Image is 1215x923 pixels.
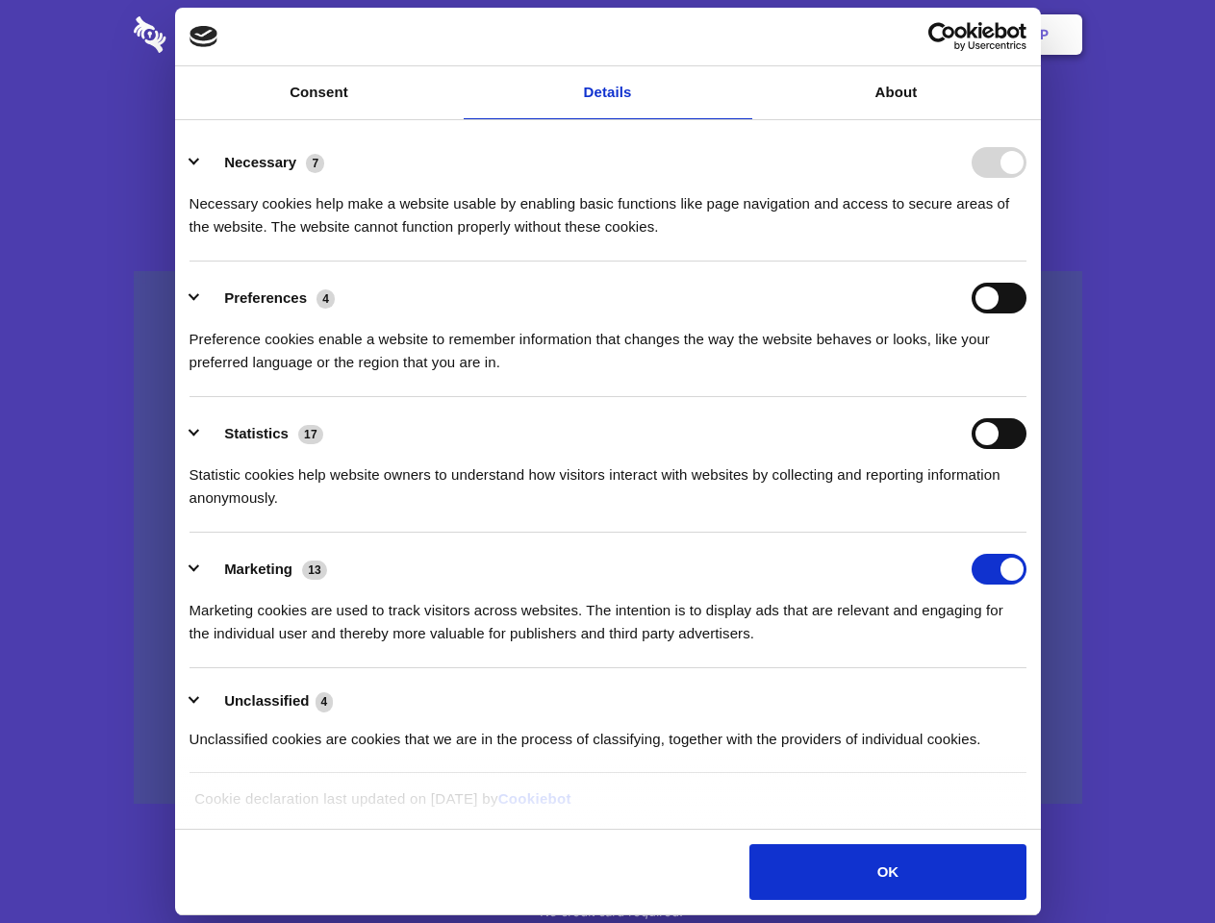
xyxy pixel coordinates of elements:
label: Marketing [224,561,292,577]
a: Wistia video thumbnail [134,271,1082,805]
span: 4 [316,692,334,711]
span: 7 [306,154,324,173]
div: Preference cookies enable a website to remember information that changes the way the website beha... [190,313,1026,374]
div: Statistic cookies help website owners to understand how visitors interact with websites by collec... [190,449,1026,510]
button: Marketing (13) [190,554,340,585]
button: OK [749,844,1025,900]
button: Preferences (4) [190,283,347,313]
div: Unclassified cookies are cookies that we are in the process of classifying, together with the pro... [190,713,1026,751]
a: Contact [780,5,869,64]
a: Details [464,66,752,119]
button: Unclassified (4) [190,689,345,713]
img: logo-wordmark-white-trans-d4663122ce5f474addd5e946df7df03e33cb6a1c49d2221995e7729f52c070b2.svg [134,16,298,53]
label: Preferences [224,289,307,306]
span: 13 [302,561,327,580]
a: Pricing [565,5,648,64]
button: Necessary (7) [190,147,337,178]
label: Statistics [224,425,289,441]
div: Necessary cookies help make a website usable by enabling basic functions like page navigation and... [190,178,1026,238]
a: Consent [175,66,464,119]
button: Statistics (17) [190,418,336,449]
span: 4 [316,289,335,309]
div: Cookie declaration last updated on [DATE] by [180,787,1035,825]
a: Cookiebot [498,790,571,807]
span: 17 [298,425,323,444]
a: Login [873,5,956,64]
div: Marketing cookies are used to track visitors across websites. The intention is to display ads tha... [190,585,1026,645]
h1: Eliminate Slack Data Loss. [134,87,1082,156]
label: Necessary [224,154,296,170]
a: Usercentrics Cookiebot - opens in a new window [858,22,1026,51]
img: logo [190,26,218,47]
a: About [752,66,1041,119]
h4: Auto-redaction of sensitive data, encrypted data sharing and self-destructing private chats. Shar... [134,175,1082,238]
